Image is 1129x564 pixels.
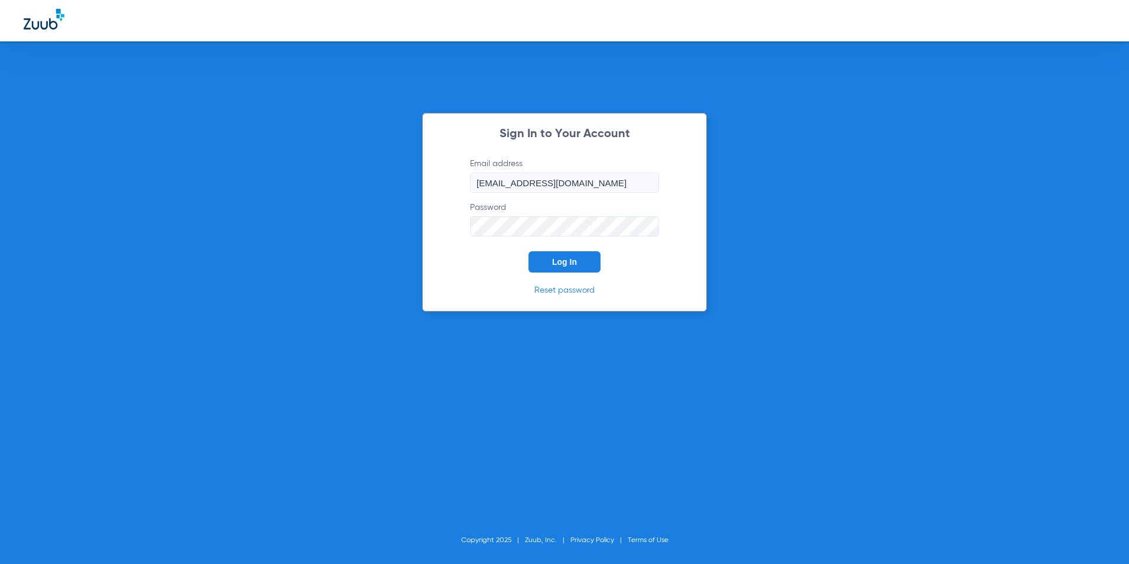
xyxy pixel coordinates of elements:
[24,9,64,30] img: Zuub Logo
[461,534,525,546] li: Copyright 2025
[570,537,614,544] a: Privacy Policy
[452,128,677,140] h2: Sign In to Your Account
[470,173,659,193] input: Email address
[470,202,659,236] label: Password
[1070,507,1129,564] iframe: Chat Widget
[534,286,595,294] a: Reset password
[470,158,659,193] label: Email address
[628,537,668,544] a: Terms of Use
[528,251,601,273] button: Log In
[525,534,570,546] li: Zuub, Inc.
[552,257,577,267] span: Log In
[470,216,659,236] input: Password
